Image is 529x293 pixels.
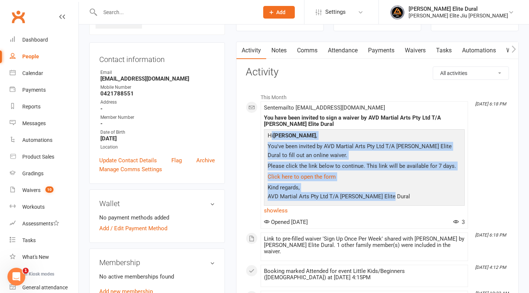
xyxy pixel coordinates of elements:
[22,254,49,260] div: What's New
[22,37,48,43] div: Dashboard
[22,120,46,126] div: Messages
[22,87,46,93] div: Payments
[10,199,78,215] a: Workouts
[10,115,78,132] a: Messages
[23,268,29,274] span: 1
[453,219,465,225] span: 3
[22,284,68,290] div: General attendance
[264,104,385,111] span: Sent email to [EMAIL_ADDRESS][DOMAIN_NAME]
[22,204,45,210] div: Workouts
[10,32,78,48] a: Dashboard
[100,105,215,112] strong: -
[22,104,41,110] div: Reports
[100,144,215,151] div: Location
[10,65,78,82] a: Calendar
[171,156,182,165] a: Flag
[100,99,215,106] div: Address
[276,9,286,15] span: Add
[264,205,465,216] a: show less
[10,182,78,199] a: Waivers 10
[292,42,323,59] a: Comms
[99,199,215,208] h3: Wallet
[409,12,508,19] div: [PERSON_NAME] Elite Jiu [PERSON_NAME]
[100,84,215,91] div: Mobile Number
[10,48,78,65] a: People
[10,149,78,165] a: Product Sales
[7,268,25,286] iframe: Intercom live chat
[10,232,78,249] a: Tasks
[409,6,508,12] div: [PERSON_NAME] Elite Dural
[99,213,215,222] li: No payment methods added
[264,219,308,225] span: Opened [DATE]
[10,215,78,232] a: Assessments
[100,129,215,136] div: Date of Birth
[22,137,52,143] div: Automations
[236,42,266,59] a: Activity
[22,221,59,227] div: Assessments
[268,173,336,180] a: Click here to open the form
[99,156,157,165] a: Update Contact Details
[264,115,465,127] div: You have been invited to sign a waiver by AVD Martial Arts Pty Ltd T/A [PERSON_NAME] Elite Dural
[100,90,215,97] strong: 0421788551
[266,183,463,203] p: Kind regards, AVD Martial Arts Pty Ltd T/A [PERSON_NAME] Elite Dural
[325,4,346,20] span: Settings
[100,75,215,82] strong: [EMAIL_ADDRESS][DOMAIN_NAME]
[323,42,363,59] a: Attendance
[266,42,292,59] a: Notes
[99,52,215,64] h3: Contact information
[99,224,167,233] a: Add / Edit Payment Method
[390,5,405,20] img: thumb_image1702864552.png
[400,42,431,59] a: Waivers
[273,132,316,139] strong: [PERSON_NAME]
[22,187,41,193] div: Waivers
[264,236,465,255] div: Link to pre-filled waiver 'Sign Up Once Per Week' shared with [PERSON_NAME] by [PERSON_NAME] Elit...
[266,131,463,142] p: Hi ,
[22,154,54,160] div: Product Sales
[99,258,215,267] h3: Membership
[10,132,78,149] a: Automations
[246,66,509,78] h3: Activity
[99,272,215,281] p: No active memberships found
[22,70,43,76] div: Calendar
[10,98,78,115] a: Reports
[475,265,506,270] i: [DATE] 4:12 PM
[475,101,506,107] i: [DATE] 6:18 PM
[264,268,465,281] div: Booking marked Attended for event Little Kids/Beginners ([DEMOGRAPHIC_DATA]) at [DATE] 4:15PM
[100,69,215,76] div: Email
[246,89,509,101] li: This Month
[22,237,36,243] div: Tasks
[9,7,28,26] a: Clubworx
[363,42,400,59] a: Payments
[266,142,463,162] p: You've been invited by AVD Martial Arts Pty Ltd T/A [PERSON_NAME] Elite Dural to fill out an onli...
[99,165,162,174] a: Manage Comms Settings
[263,6,295,19] button: Add
[45,186,54,193] span: 10
[100,114,215,121] div: Member Number
[10,165,78,182] a: Gradings
[22,53,39,59] div: People
[100,135,215,142] strong: [DATE]
[475,232,506,238] i: [DATE] 6:18 PM
[431,42,457,59] a: Tasks
[457,42,501,59] a: Automations
[10,82,78,98] a: Payments
[100,120,215,127] strong: -
[196,156,215,165] a: Archive
[266,162,463,172] p: Please click the link below to continue. This link will be available for 7 days.
[10,249,78,266] a: What's New
[98,7,254,17] input: Search...
[22,170,43,176] div: Gradings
